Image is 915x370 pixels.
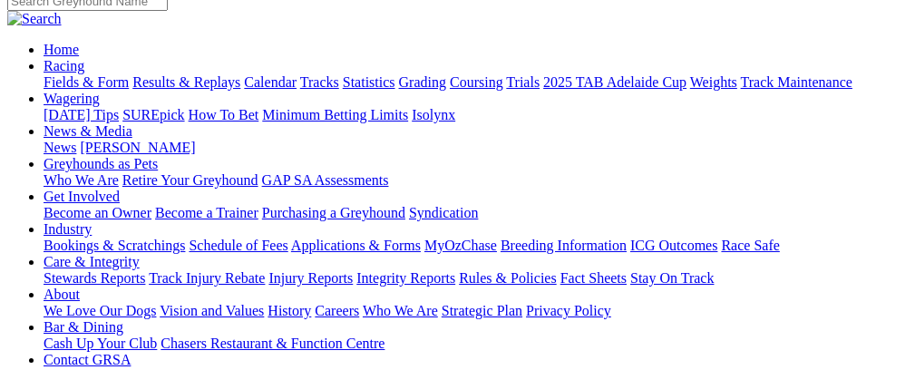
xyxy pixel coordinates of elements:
a: Weights [690,74,737,90]
a: Injury Reports [268,270,353,286]
a: Cash Up Your Club [44,336,157,351]
a: Care & Integrity [44,254,140,269]
div: Care & Integrity [44,270,908,287]
a: Results & Replays [132,74,240,90]
a: Wagering [44,91,100,106]
a: Racing [44,58,84,73]
a: Trials [506,74,540,90]
a: Fields & Form [44,74,129,90]
a: Track Maintenance [741,74,852,90]
a: Greyhounds as Pets [44,156,158,171]
a: Applications & Forms [291,238,421,253]
a: MyOzChase [424,238,497,253]
a: Vision and Values [160,303,264,318]
div: Industry [44,238,908,254]
a: Calendar [244,74,297,90]
div: Racing [44,74,908,91]
a: We Love Our Dogs [44,303,156,318]
a: How To Bet [189,107,259,122]
a: History [268,303,311,318]
a: Home [44,42,79,57]
a: Breeding Information [501,238,627,253]
a: News [44,140,76,155]
a: Isolynx [412,107,455,122]
a: Strategic Plan [442,303,522,318]
a: Chasers Restaurant & Function Centre [161,336,384,351]
a: Who We Are [44,172,119,188]
a: SUREpick [122,107,184,122]
a: Get Involved [44,189,120,204]
a: Stewards Reports [44,270,145,286]
a: Schedule of Fees [189,238,287,253]
a: Become an Owner [44,205,151,220]
a: Rules & Policies [459,270,557,286]
a: Become a Trainer [155,205,258,220]
a: Careers [315,303,359,318]
a: Retire Your Greyhound [122,172,258,188]
a: ICG Outcomes [630,238,717,253]
div: Greyhounds as Pets [44,172,908,189]
a: About [44,287,80,302]
div: About [44,303,908,319]
a: Industry [44,221,92,237]
div: Bar & Dining [44,336,908,352]
a: Minimum Betting Limits [262,107,408,122]
a: Coursing [450,74,503,90]
a: Privacy Policy [526,303,611,318]
a: Contact GRSA [44,352,131,367]
div: Wagering [44,107,908,123]
a: Grading [399,74,446,90]
a: Fact Sheets [560,270,627,286]
a: Statistics [343,74,395,90]
a: Purchasing a Greyhound [262,205,405,220]
div: News & Media [44,140,908,156]
a: Integrity Reports [356,270,455,286]
a: [DATE] Tips [44,107,119,122]
a: [PERSON_NAME] [80,140,195,155]
a: News & Media [44,123,132,139]
img: Search [7,11,62,27]
a: Stay On Track [630,270,714,286]
a: Who We Are [363,303,438,318]
a: Bar & Dining [44,319,123,335]
a: Track Injury Rebate [149,270,265,286]
div: Get Involved [44,205,908,221]
a: Syndication [409,205,478,220]
a: 2025 TAB Adelaide Cup [543,74,686,90]
a: GAP SA Assessments [262,172,389,188]
a: Tracks [300,74,339,90]
a: Race Safe [721,238,779,253]
a: Bookings & Scratchings [44,238,185,253]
